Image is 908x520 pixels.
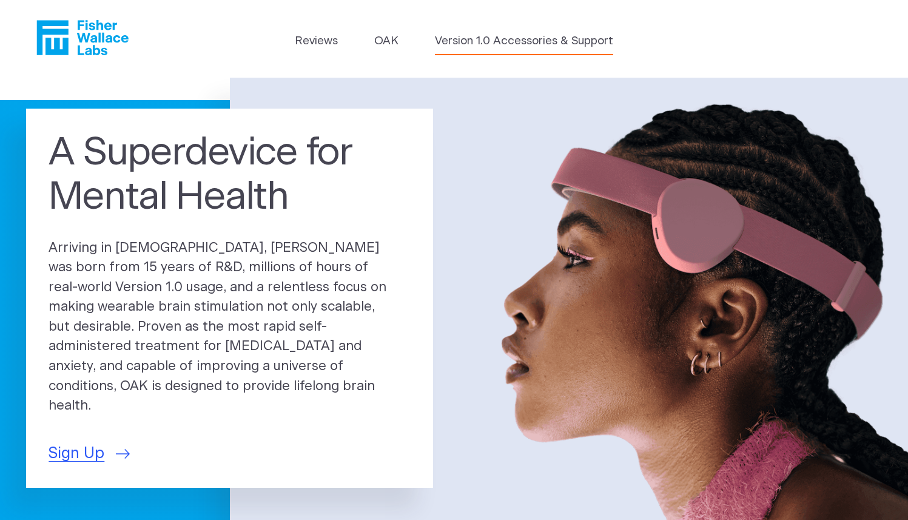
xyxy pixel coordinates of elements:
p: Arriving in [DEMOGRAPHIC_DATA], [PERSON_NAME] was born from 15 years of R&D, millions of hours of... [49,238,411,416]
h1: A Superdevice for Mental Health [49,131,411,220]
a: OAK [374,33,399,50]
a: Version 1.0 Accessories & Support [435,33,613,50]
a: Fisher Wallace [36,20,129,55]
a: Sign Up [49,442,130,465]
a: Reviews [295,33,338,50]
span: Sign Up [49,442,104,465]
